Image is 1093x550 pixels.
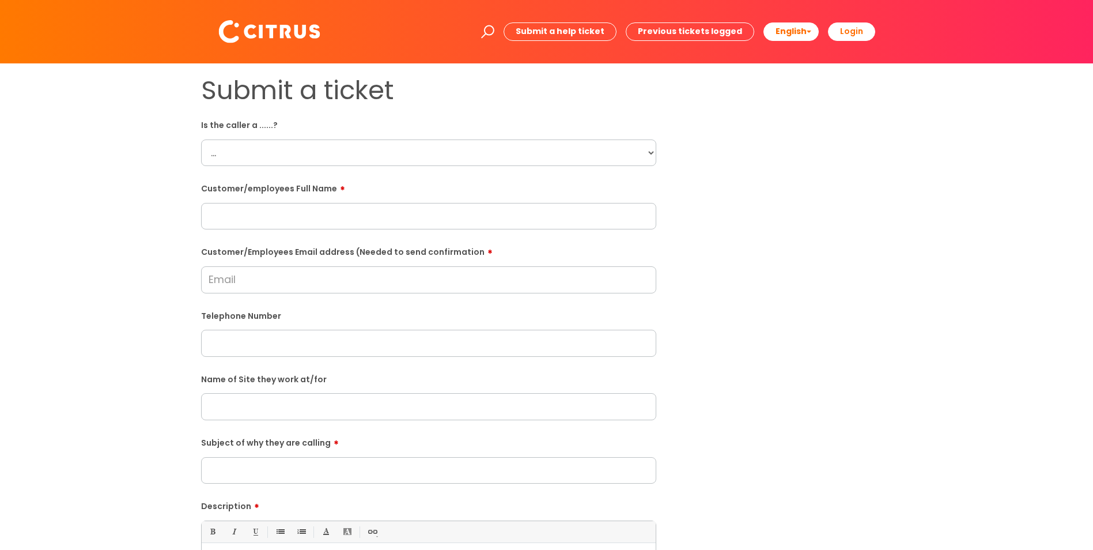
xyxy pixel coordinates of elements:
b: Login [840,25,863,37]
a: Back Color [340,525,354,539]
a: Submit a help ticket [504,22,617,40]
a: Link [365,525,379,539]
h1: Submit a ticket [201,75,656,106]
a: Login [828,22,875,40]
label: Description [201,498,656,511]
label: Customer/Employees Email address (Needed to send confirmation [201,243,656,257]
a: • Unordered List (Ctrl-Shift-7) [273,525,287,539]
a: Underline(Ctrl-U) [248,525,262,539]
a: Font Color [319,525,333,539]
label: Customer/employees Full Name [201,180,656,194]
a: Bold (Ctrl-B) [205,525,220,539]
span: English [776,25,807,37]
a: Italic (Ctrl-I) [226,525,241,539]
label: Telephone Number [201,309,656,321]
label: Is the caller a ......? [201,118,656,130]
label: Subject of why they are calling [201,434,656,448]
a: Previous tickets logged [626,22,754,40]
a: 1. Ordered List (Ctrl-Shift-8) [294,525,308,539]
input: Email [201,266,656,293]
label: Name of Site they work at/for [201,372,656,385]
